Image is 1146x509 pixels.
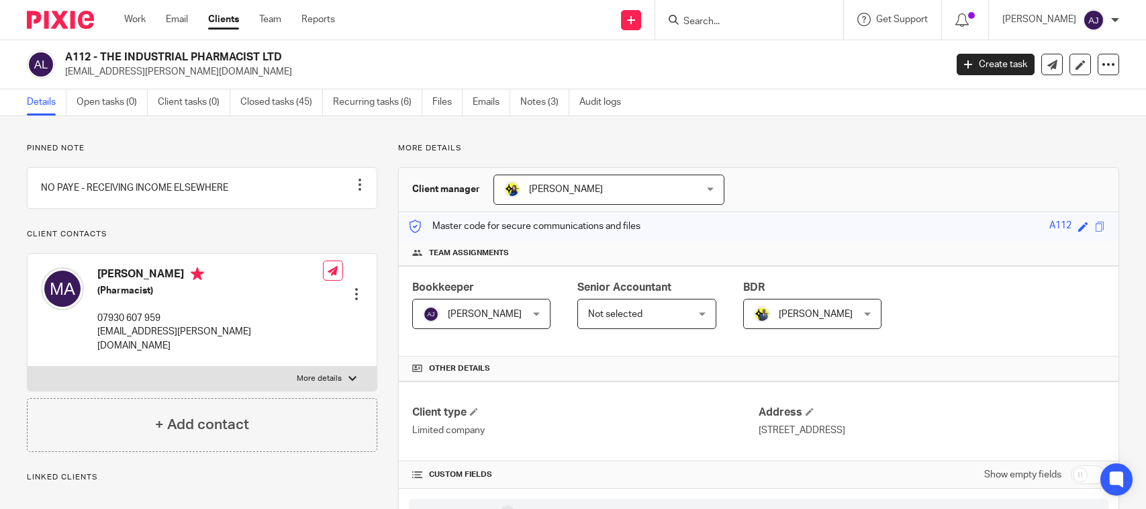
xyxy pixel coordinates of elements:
[158,89,230,115] a: Client tasks (0)
[77,89,148,115] a: Open tasks (0)
[27,50,55,79] img: svg%3E
[520,89,569,115] a: Notes (3)
[97,312,323,325] p: 07930 607 959
[1002,13,1076,26] p: [PERSON_NAME]
[409,220,640,233] p: Master code for secure communications and files
[984,468,1061,481] label: Show empty fields
[97,325,323,353] p: [EMAIL_ADDRESS][PERSON_NAME][DOMAIN_NAME]
[27,89,66,115] a: Details
[529,185,603,194] span: [PERSON_NAME]
[759,406,1105,420] h4: Address
[1083,9,1104,31] img: svg%3E
[398,143,1119,154] p: More details
[579,89,631,115] a: Audit logs
[432,89,463,115] a: Files
[333,89,422,115] a: Recurring tasks (6)
[412,406,759,420] h4: Client type
[423,306,439,322] img: svg%3E
[448,310,522,319] span: [PERSON_NAME]
[577,282,671,293] span: Senior Accountant
[41,267,84,310] img: svg%3E
[588,310,642,319] span: Not selected
[259,13,281,26] a: Team
[957,54,1035,75] a: Create task
[876,15,928,24] span: Get Support
[155,414,249,435] h4: + Add contact
[65,50,762,64] h2: A112 - THE INDUSTRIAL PHARMACIST LTD
[473,89,510,115] a: Emails
[412,424,759,437] p: Limited company
[504,181,520,197] img: Bobo-Starbridge%201.jpg
[240,89,323,115] a: Closed tasks (45)
[754,306,770,322] img: Dennis-Starbridge.jpg
[429,248,509,259] span: Team assignments
[779,310,853,319] span: [PERSON_NAME]
[297,373,342,384] p: More details
[124,13,146,26] a: Work
[429,363,490,374] span: Other details
[412,469,759,480] h4: CUSTOM FIELDS
[208,13,239,26] a: Clients
[682,16,803,28] input: Search
[27,11,94,29] img: Pixie
[301,13,335,26] a: Reports
[1049,219,1071,234] div: A112
[65,65,937,79] p: [EMAIL_ADDRESS][PERSON_NAME][DOMAIN_NAME]
[27,143,377,154] p: Pinned note
[412,282,474,293] span: Bookkeeper
[759,424,1105,437] p: [STREET_ADDRESS]
[97,284,323,297] h5: (Pharmacist)
[97,267,323,284] h4: [PERSON_NAME]
[191,267,204,281] i: Primary
[743,282,765,293] span: BDR
[27,472,377,483] p: Linked clients
[166,13,188,26] a: Email
[412,183,480,196] h3: Client manager
[27,229,377,240] p: Client contacts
